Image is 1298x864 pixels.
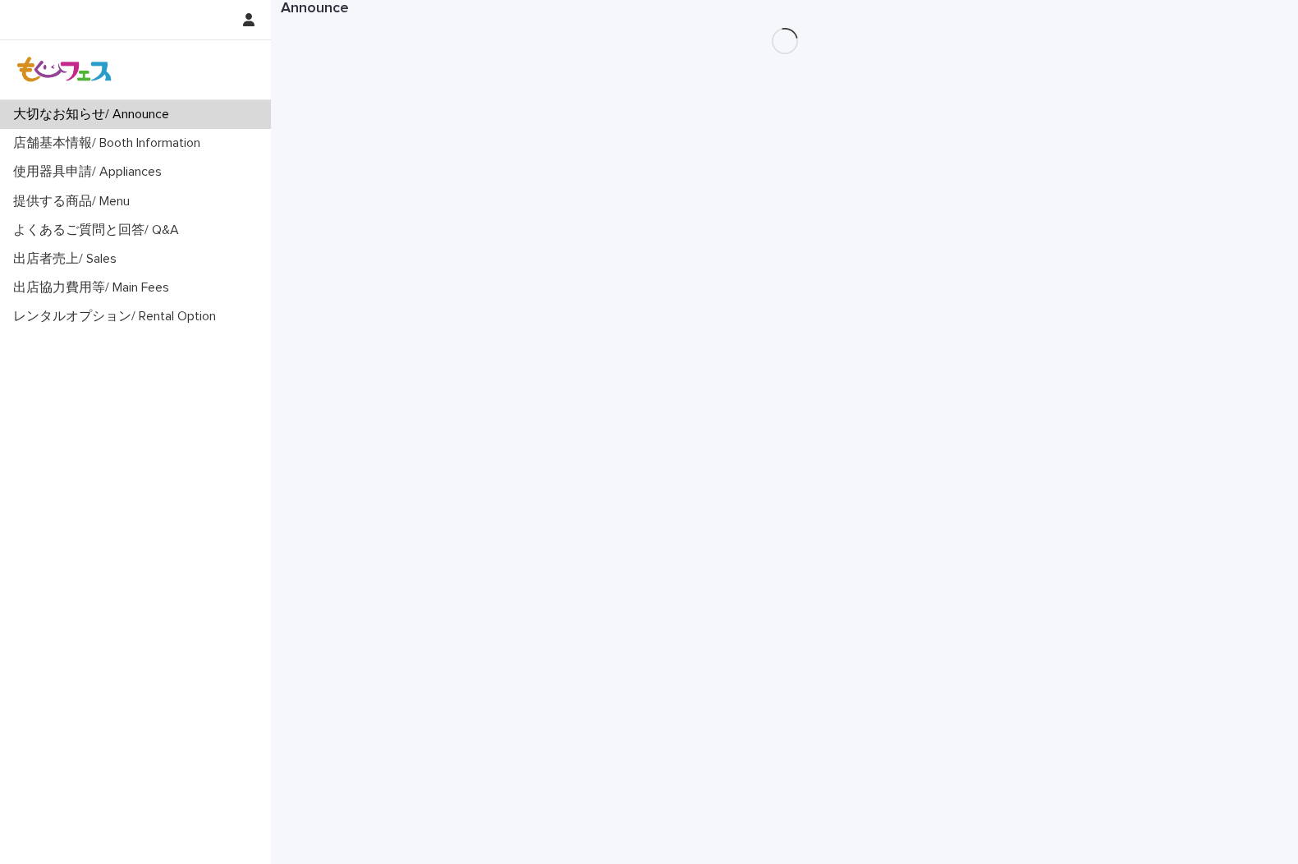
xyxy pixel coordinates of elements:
p: 提供する商品/ Menu [7,194,143,209]
p: レンタルオプション/ Rental Option [7,309,229,324]
img: Z8gcrWHQVC4NX3Wf4olx [13,53,117,86]
p: 出店者売上/ Sales [7,251,130,267]
p: 店舗基本情報/ Booth Information [7,136,213,151]
p: 出店協力費用等/ Main Fees [7,280,182,296]
p: よくあるご質問と回答/ Q&A [7,223,192,238]
p: 使用器具申請/ Appliances [7,164,175,180]
p: 大切なお知らせ/ Announce [7,107,182,122]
